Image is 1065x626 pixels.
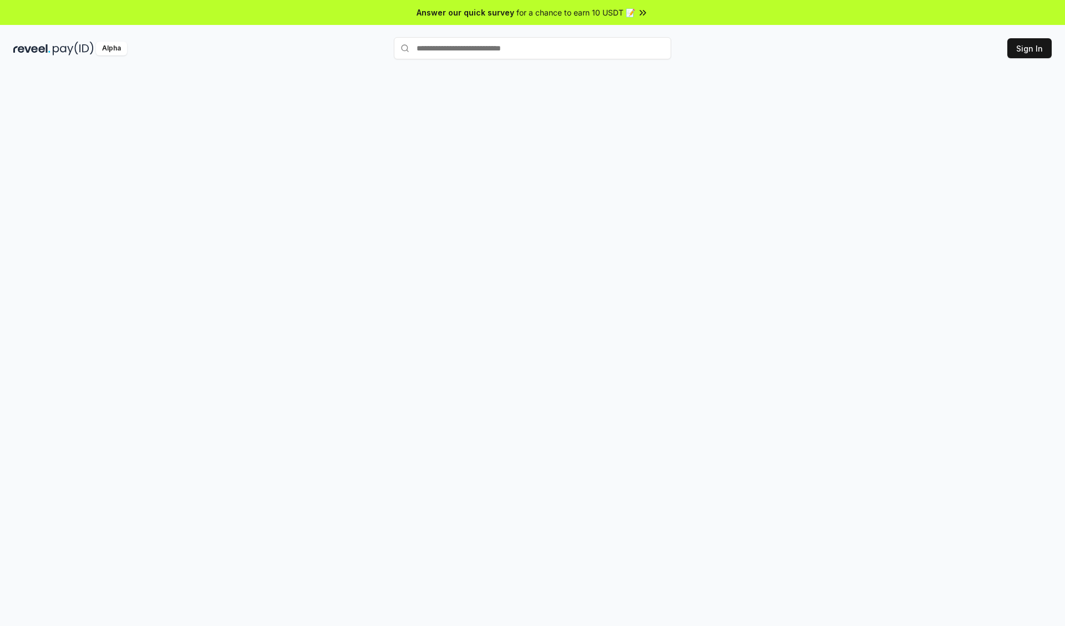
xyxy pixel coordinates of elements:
span: for a chance to earn 10 USDT 📝 [516,7,635,18]
span: Answer our quick survey [417,7,514,18]
img: reveel_dark [13,42,50,55]
button: Sign In [1007,38,1052,58]
img: pay_id [53,42,94,55]
div: Alpha [96,42,127,55]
